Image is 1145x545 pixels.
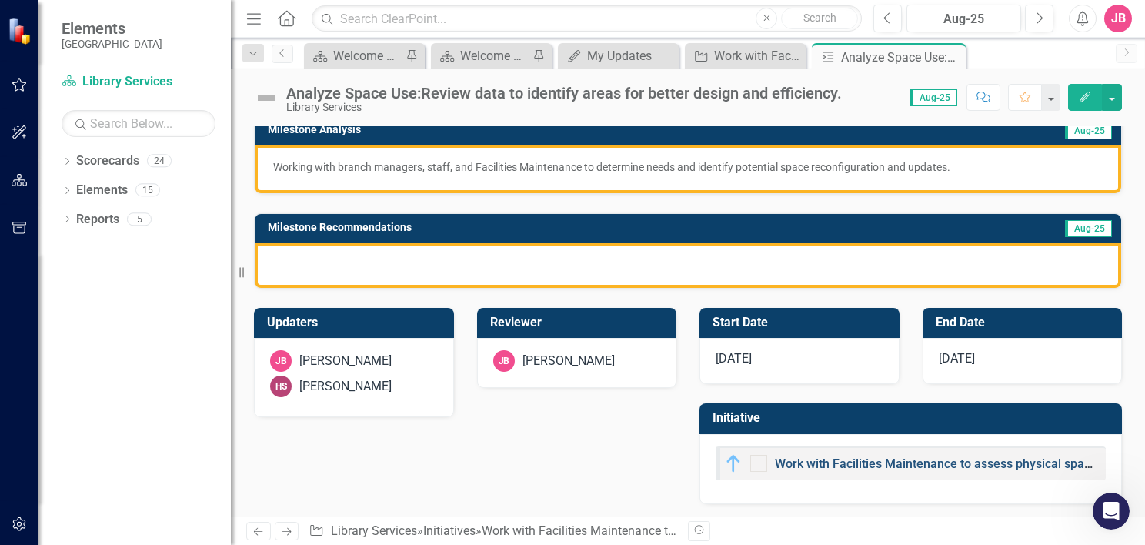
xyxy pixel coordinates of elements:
button: Help [231,403,308,465]
div: Work with Facilities Maintenance to assess physical spaces, identifyiing opportunities for more e... [714,46,802,65]
div: Getting Started Guide - Element Detail Pages [32,371,258,403]
div: Getting Started Guide - Element Detail Pages [22,365,285,410]
input: Search ClearPoint... [312,5,862,32]
img: ClearPoint Strategy [7,17,35,45]
h3: Milestone Recommendations [268,222,900,233]
a: Work with Facilities Maintenance to assess physical spaces, identifyiing opportunities for more e... [689,46,802,65]
span: Search [803,12,836,24]
a: Elements [76,182,128,199]
div: Close [265,25,292,52]
span: Aug-25 [1065,220,1112,237]
img: In Progress [724,454,743,473]
button: Search for help [22,299,285,330]
img: Not Defined [254,85,279,110]
div: 15 [135,184,160,197]
div: [PERSON_NAME] [299,353,392,370]
button: Aug-25 [906,5,1021,32]
div: 5 [127,212,152,226]
img: Profile image for Jeff [194,25,225,55]
a: Library Services [331,523,417,538]
div: Welcome Page [460,46,529,65]
a: Welcome Page [435,46,529,65]
input: Search Below... [62,110,215,137]
h3: Milestone Analysis [268,124,824,135]
div: Welcome Page [333,46,402,65]
span: Messages [89,442,142,453]
h3: Updaters [267,316,446,329]
div: Profile image for Ash [223,25,254,55]
div: [PERSON_NAME] [299,378,392,396]
a: Reports [76,211,119,229]
a: Scorecards [76,152,139,170]
span: [DATE] [939,351,975,366]
img: logo [31,32,134,50]
div: Library Services [286,102,842,113]
h3: Reviewer [490,316,669,329]
div: » » » [309,523,676,540]
div: HS [270,376,292,397]
a: My Updates [562,46,675,65]
p: Working with branch managers, staff, and Facilities Maintenance to determine needs and identify p... [273,159,1103,175]
small: [GEOGRAPHIC_DATA] [62,38,162,50]
h3: Initiative [713,411,1114,425]
span: Elements [62,19,162,38]
div: Aug-25 [912,10,1016,28]
button: Messages [77,403,154,465]
div: Automation & Integration - Data Loader [32,343,258,359]
h3: End Date [936,316,1115,329]
a: Welcome Page [308,46,402,65]
p: How can we help? [31,135,277,162]
div: JB [493,350,515,372]
iframe: Intercom live chat [1093,493,1130,530]
button: Search [781,8,858,29]
span: Home [21,442,55,453]
span: Help [257,442,282,453]
div: [PERSON_NAME] [522,353,615,370]
div: Automation & Integration - Data Loader [22,336,285,365]
span: Aug-25 [910,89,957,106]
div: My Updates [587,46,675,65]
p: Hi [PERSON_NAME] [31,109,277,135]
h3: Start Date [713,316,892,329]
span: [DATE] [716,351,752,366]
span: Search for help [32,307,125,323]
span: Aug-25 [1065,122,1112,139]
div: Analyze Space Use:Review data to identify areas for better design and efficiency. [286,85,842,102]
div: Analyze Space Use:Review data to identify areas for better design and efficiency. [841,48,962,67]
button: JB [1104,5,1132,32]
img: Profile image for Marisa [165,25,195,55]
div: JB [270,350,292,372]
button: News [154,403,231,465]
a: Library Services [62,73,215,91]
a: Initiatives [423,523,476,538]
span: News [178,442,207,453]
div: 24 [147,155,172,168]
